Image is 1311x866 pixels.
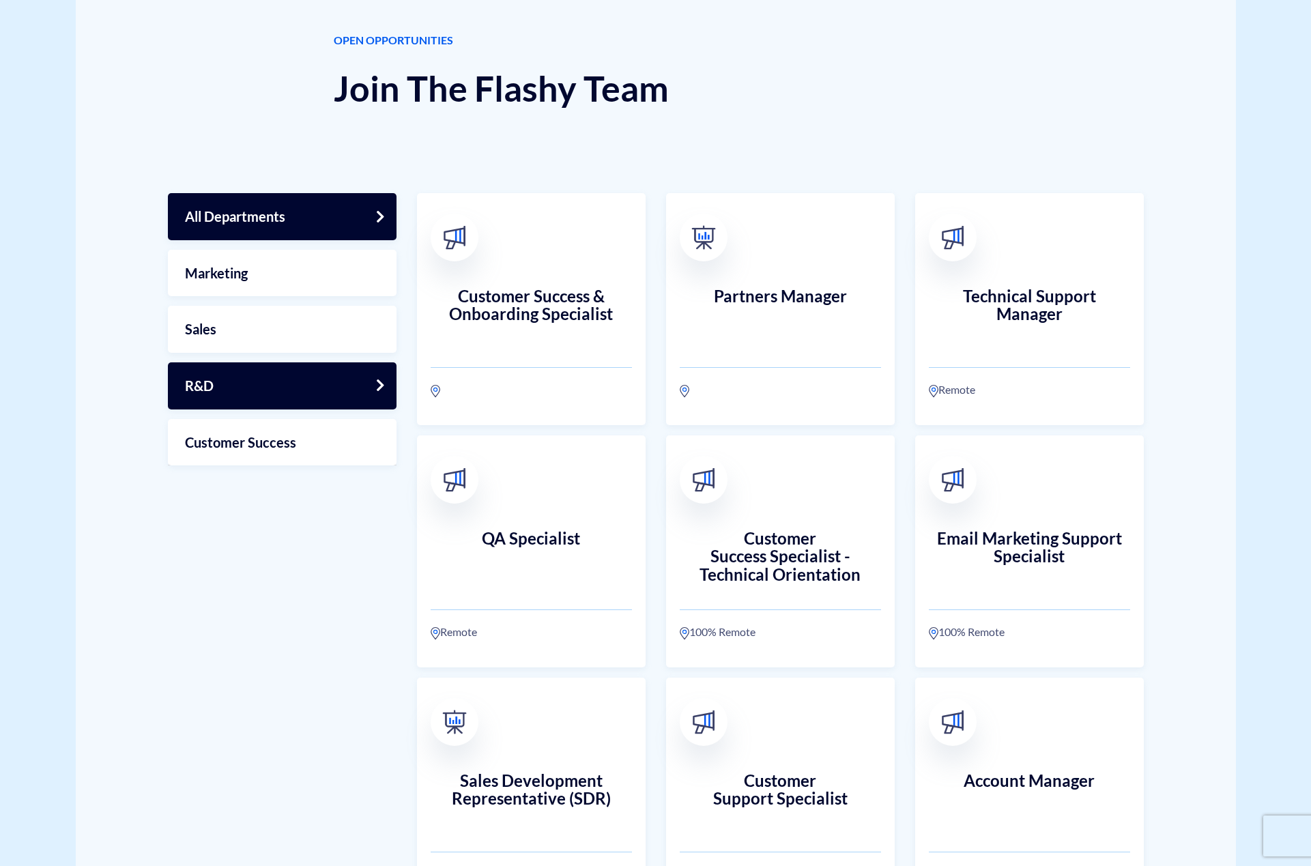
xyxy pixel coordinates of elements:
a: Partners Manager [666,193,895,425]
img: broadcast.svg [940,468,964,492]
img: broadcast.svg [691,468,715,492]
img: location.svg [929,626,938,640]
h3: Customer Support Specialist [680,772,881,826]
img: broadcast.svg [442,468,466,492]
span: 100% Remote [689,624,755,640]
h3: Customer Success & Onboarding Specialist [431,287,632,342]
a: Marketing [168,250,397,297]
span: Remote [938,381,975,398]
a: Customer Success Specialist - Technical Orientation 100% Remote [666,435,895,667]
img: 03-1.png [442,710,466,734]
img: location.svg [431,384,440,398]
span: Remote [440,624,477,640]
img: broadcast.svg [691,710,715,734]
h3: Sales Development Representative (SDR) [431,772,632,826]
a: Customer Success [168,419,397,466]
a: Customer Success & Onboarding Specialist [417,193,646,425]
a: QA Specialist Remote [417,435,646,667]
h3: Partners Manager [680,287,881,342]
h3: Customer Success Specialist - Technical Orientation [680,530,881,584]
img: 03-1.png [691,226,715,250]
img: broadcast.svg [940,710,964,734]
img: location.svg [929,384,938,398]
img: location.svg [431,626,440,640]
span: OPEN OPPORTUNITIES [334,33,977,48]
img: broadcast.svg [940,226,964,250]
img: location.svg [680,626,689,640]
img: broadcast.svg [442,226,466,250]
span: 100% Remote [938,624,1005,640]
a: Technical Support Manager Remote [915,193,1144,425]
h1: Join The Flashy Team [334,69,977,108]
h3: QA Specialist [431,530,632,584]
h3: Account Manager [929,772,1130,826]
a: Email Marketing Support Specialist 100% Remote [915,435,1144,667]
a: All Departments [168,193,397,240]
h3: Technical Support Manager [929,287,1130,342]
a: R&D [168,362,397,409]
img: location.svg [680,384,689,398]
h3: Email Marketing Support Specialist [929,530,1130,584]
a: Sales [168,306,397,353]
